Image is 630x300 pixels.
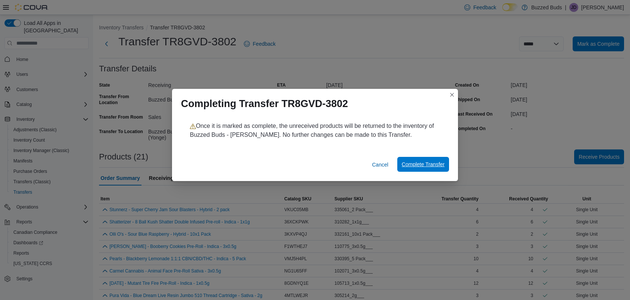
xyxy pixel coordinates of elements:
span: Cancel [372,161,388,168]
button: Closes this modal window [448,90,456,99]
h1: Completing Transfer TR8GVD-3802 [181,98,348,110]
button: Complete Transfer [397,157,449,172]
span: Complete Transfer [402,161,445,168]
p: Once it is marked as complete, the unreceived products will be returned to the inventory of Buzze... [190,122,440,139]
button: Cancel [369,157,391,172]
